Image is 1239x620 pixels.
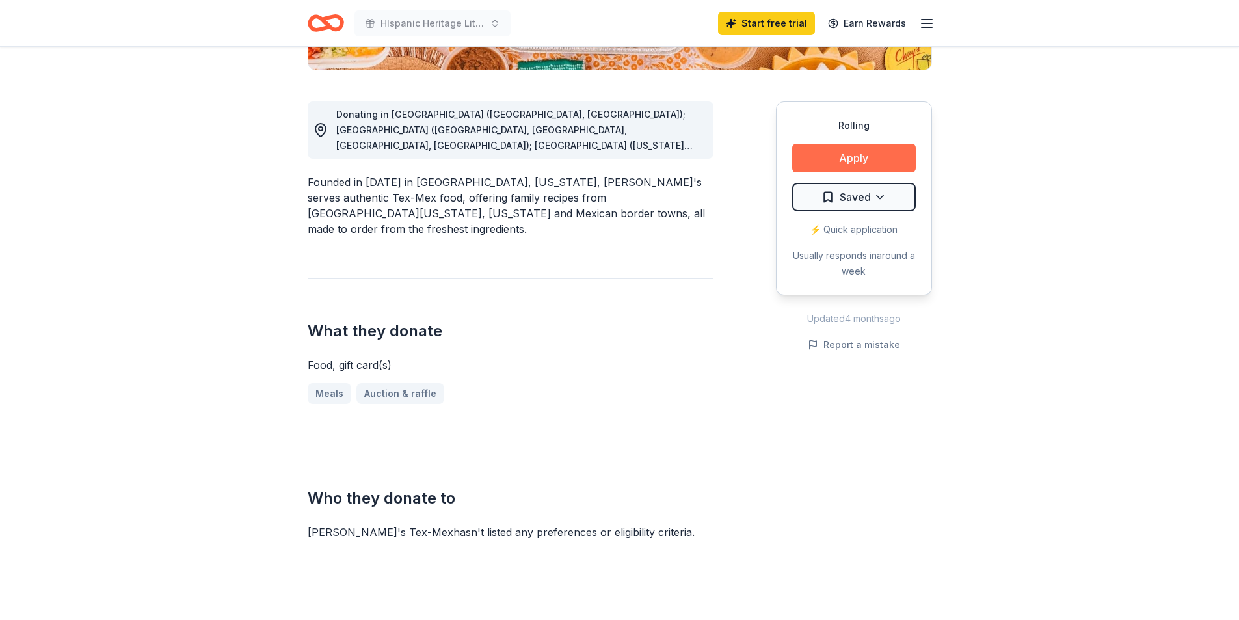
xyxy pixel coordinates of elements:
[792,144,916,172] button: Apply
[808,337,900,353] button: Report a mistake
[792,183,916,211] button: Saved
[792,222,916,237] div: ⚡️ Quick application
[792,118,916,133] div: Rolling
[820,12,914,35] a: Earn Rewards
[776,311,932,327] div: Updated 4 months ago
[718,12,815,35] a: Start free trial
[308,8,344,38] a: Home
[792,248,916,279] div: Usually responds in around a week
[308,383,351,404] a: Meals
[308,174,713,237] div: Founded in [DATE] in [GEOGRAPHIC_DATA], [US_STATE], [PERSON_NAME]'s serves authentic Tex-Mex food...
[308,321,713,342] h2: What they donate
[308,357,713,373] div: Food, gift card(s)
[354,10,511,36] button: HIspanic Heritage Literacy Night
[356,383,444,404] a: Auction & raffle
[308,488,713,509] h2: Who they donate to
[380,16,485,31] span: HIspanic Heritage Literacy Night
[308,524,713,540] div: [PERSON_NAME]'s Tex-Mex hasn ' t listed any preferences or eligibility criteria.
[336,109,702,416] span: Donating in [GEOGRAPHIC_DATA] ([GEOGRAPHIC_DATA], [GEOGRAPHIC_DATA]); [GEOGRAPHIC_DATA] ([GEOGRAP...
[840,189,871,206] span: Saved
